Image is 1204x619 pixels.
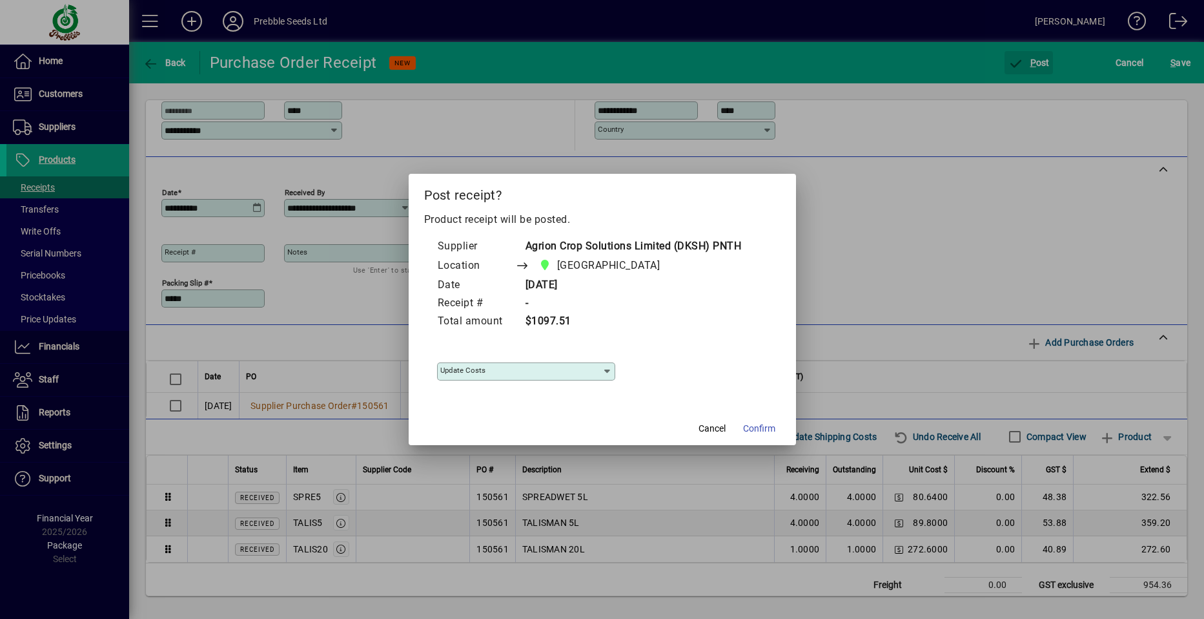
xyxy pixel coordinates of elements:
button: Cancel [691,417,733,440]
td: $1097.51 [516,313,742,331]
td: Date [437,277,516,295]
td: Total amount [437,313,516,331]
td: Location [437,256,516,277]
button: Confirm [738,417,781,440]
td: Supplier [437,238,516,256]
span: [GEOGRAPHIC_DATA] [557,258,660,273]
p: Product receipt will be posted. [424,212,781,227]
span: Confirm [743,422,775,435]
td: [DATE] [516,277,742,295]
td: Agrion Crop Solutions Limited (DKSH) PNTH [516,238,742,256]
span: Cancel [699,422,726,435]
td: Receipt # [437,295,516,313]
td: - [516,295,742,313]
span: CHRISTCHURCH [536,257,666,275]
mat-label: Update costs [440,366,485,375]
h2: Post receipt? [409,174,796,211]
